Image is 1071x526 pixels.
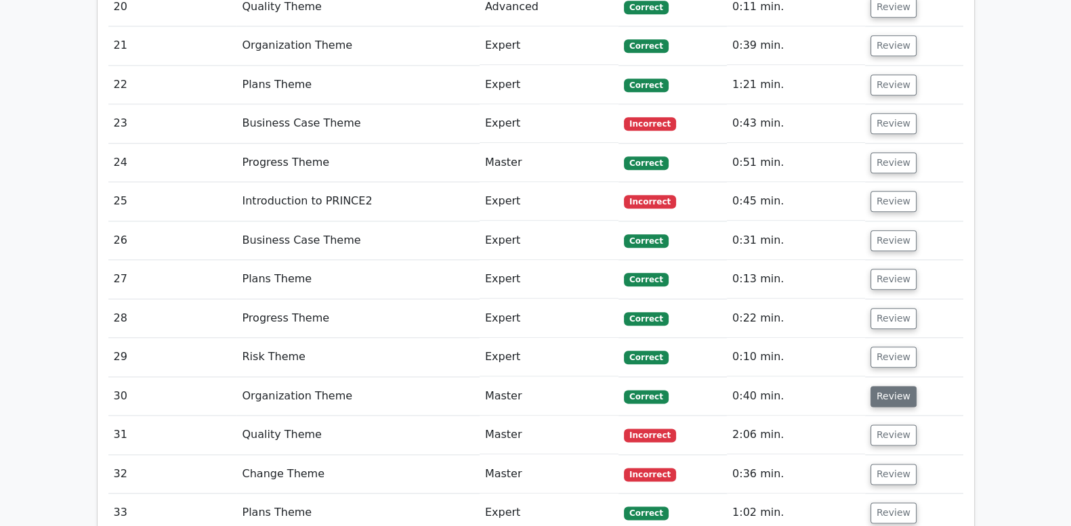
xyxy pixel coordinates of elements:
[624,39,668,53] span: Correct
[108,221,237,260] td: 26
[727,455,865,494] td: 0:36 min.
[870,347,917,368] button: Review
[624,234,668,248] span: Correct
[870,35,917,56] button: Review
[870,191,917,212] button: Review
[870,424,917,445] button: Review
[236,299,479,338] td: Progress Theme
[870,113,917,134] button: Review
[624,273,668,286] span: Correct
[727,338,865,376] td: 0:10 min.
[727,377,865,416] td: 0:40 min.
[624,390,668,403] span: Correct
[727,182,865,221] td: 0:45 min.
[727,260,865,299] td: 0:13 min.
[236,144,479,182] td: Progress Theme
[727,26,865,65] td: 0:39 min.
[480,377,618,416] td: Master
[870,386,917,407] button: Review
[480,455,618,494] td: Master
[870,152,917,173] button: Review
[870,464,917,485] button: Review
[236,182,479,221] td: Introduction to PRINCE2
[108,66,237,104] td: 22
[480,182,618,221] td: Expert
[236,104,479,143] td: Business Case Theme
[624,429,676,442] span: Incorrect
[108,299,237,338] td: 28
[624,156,668,170] span: Correct
[236,338,479,376] td: Risk Theme
[870,269,917,290] button: Review
[870,230,917,251] button: Review
[108,416,237,454] td: 31
[480,26,618,65] td: Expert
[624,351,668,364] span: Correct
[480,338,618,376] td: Expert
[108,260,237,299] td: 27
[480,416,618,454] td: Master
[727,66,865,104] td: 1:21 min.
[727,299,865,338] td: 0:22 min.
[108,26,237,65] td: 21
[480,144,618,182] td: Master
[870,502,917,523] button: Review
[108,377,237,416] td: 30
[236,260,479,299] td: Plans Theme
[108,104,237,143] td: 23
[480,221,618,260] td: Expert
[108,455,237,494] td: 32
[236,26,479,65] td: Organization Theme
[108,144,237,182] td: 24
[727,104,865,143] td: 0:43 min.
[624,468,676,481] span: Incorrect
[480,104,618,143] td: Expert
[624,1,668,14] span: Correct
[624,312,668,326] span: Correct
[727,221,865,260] td: 0:31 min.
[480,66,618,104] td: Expert
[624,195,676,209] span: Incorrect
[108,338,237,376] td: 29
[108,182,237,221] td: 25
[236,221,479,260] td: Business Case Theme
[236,416,479,454] td: Quality Theme
[870,74,917,95] button: Review
[624,79,668,92] span: Correct
[236,377,479,416] td: Organization Theme
[727,416,865,454] td: 2:06 min.
[236,455,479,494] td: Change Theme
[480,299,618,338] td: Expert
[236,66,479,104] td: Plans Theme
[480,260,618,299] td: Expert
[624,506,668,520] span: Correct
[870,308,917,329] button: Review
[727,144,865,182] td: 0:51 min.
[624,117,676,131] span: Incorrect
